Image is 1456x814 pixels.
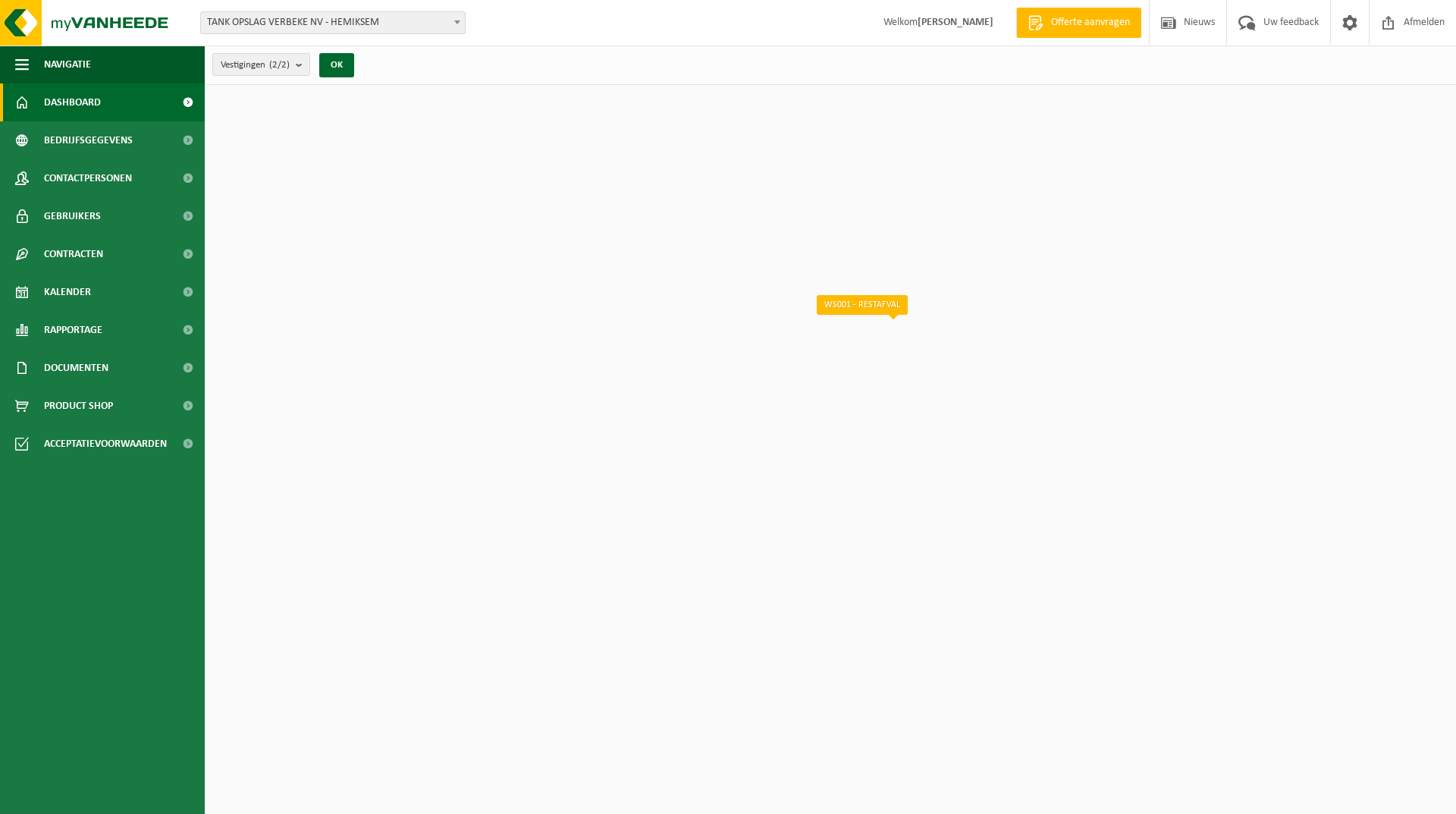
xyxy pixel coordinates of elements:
button: OK [319,53,354,77]
span: Navigatie [44,46,91,83]
count: (2/2) [269,60,290,70]
span: Contactpersonen [44,159,132,197]
span: TANK OPSLAG VERBEKE NV - HEMIKSEM [200,11,466,34]
strong: [PERSON_NAME] [918,17,993,28]
span: Dashboard [44,83,101,121]
button: Vestigingen(2/2) [212,53,310,76]
span: Rapportage [44,311,102,349]
span: Acceptatievoorwaarden [44,425,167,463]
span: Gebruikers [44,197,101,235]
span: Product Shop [44,387,113,425]
span: Offerte aanvragen [1047,15,1134,30]
span: Bedrijfsgegevens [44,121,133,159]
a: Offerte aanvragen [1016,8,1141,38]
span: TANK OPSLAG VERBEKE NV - HEMIKSEM [201,12,465,33]
span: Kalender [44,273,91,311]
span: Documenten [44,349,108,387]
span: Contracten [44,235,103,273]
span: Vestigingen [221,54,290,77]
